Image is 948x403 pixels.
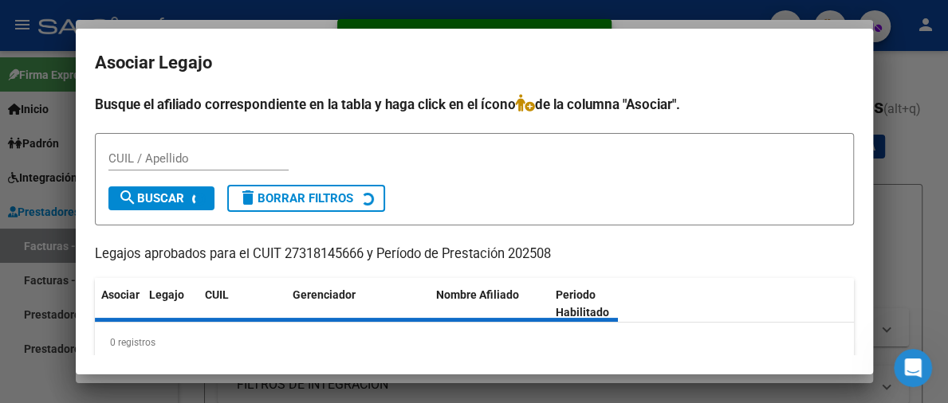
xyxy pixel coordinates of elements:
datatable-header-cell: Gerenciador [286,278,430,331]
span: CUIL [205,288,229,301]
button: Buscar [108,186,214,210]
span: Buscar [118,191,184,205]
span: Borrar Filtros [238,191,353,205]
mat-icon: search [118,188,137,207]
span: Gerenciador [293,288,356,301]
datatable-header-cell: Periodo Habilitado [549,278,657,331]
button: Borrar Filtros [227,185,385,212]
span: Periodo Habilitado [556,288,609,319]
datatable-header-cell: Legajo [143,278,199,331]
div: 0 registros [95,323,854,362]
iframe: Intercom live chat [894,349,932,387]
h2: Asociar Legajo [95,48,854,78]
h4: Busque el afiliado correspondiente en la tabla y haga click en el ícono de la columna "Asociar". [95,94,854,115]
span: Legajo [149,288,184,301]
span: Asociar [101,288,140,301]
datatable-header-cell: Nombre Afiliado [430,278,549,331]
datatable-header-cell: Asociar [95,278,143,331]
span: Nombre Afiliado [436,288,519,301]
mat-icon: delete [238,188,258,207]
p: Legajos aprobados para el CUIT 27318145666 y Período de Prestación 202508 [95,245,854,264]
datatable-header-cell: CUIL [199,278,286,331]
